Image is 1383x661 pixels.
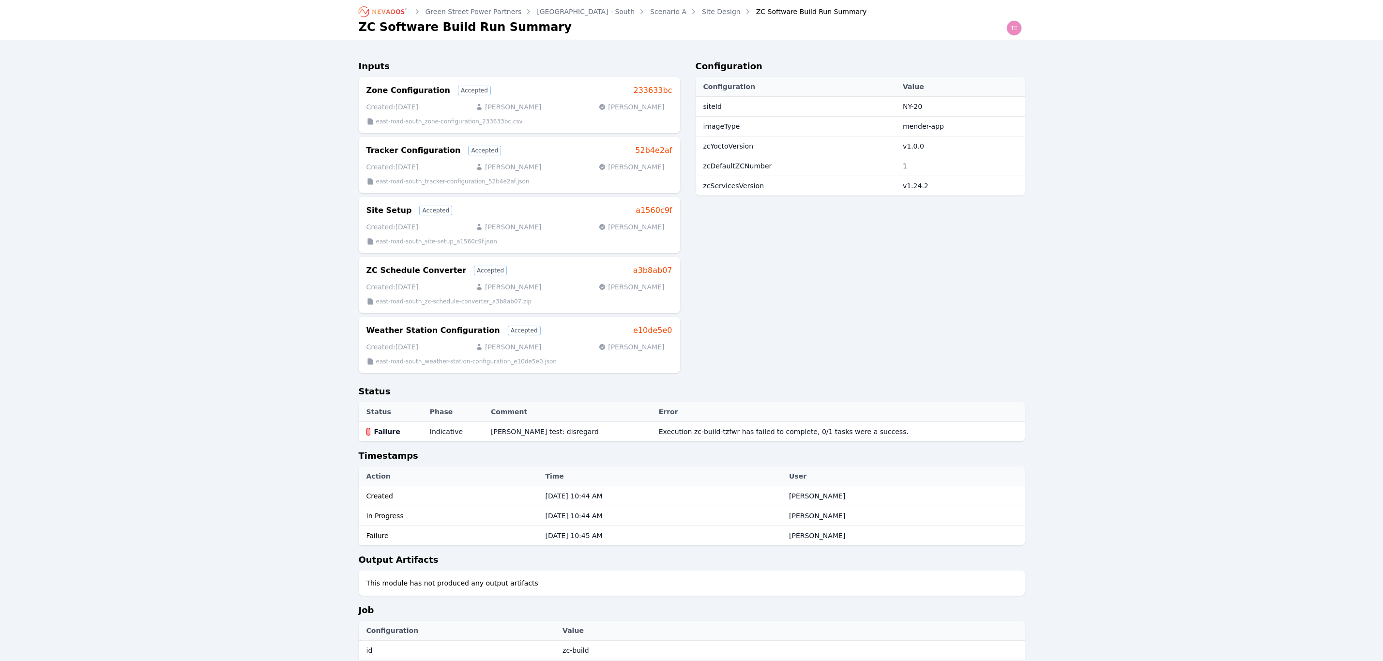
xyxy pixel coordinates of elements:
[898,77,1025,97] th: Value
[374,427,400,436] span: Failure
[359,553,1025,571] h2: Output Artifacts
[425,402,486,422] th: Phase
[598,162,664,172] p: [PERSON_NAME]
[635,145,672,156] a: 52b4e2af
[540,506,784,526] td: [DATE] 10:44 AM
[376,358,557,365] p: east-road-south_weather-station-configuration_e10de5e0.json
[366,222,418,232] p: Created: [DATE]
[359,449,1025,466] h2: Timestamps
[598,282,664,292] p: [PERSON_NAME]
[898,156,1025,176] td: 1
[598,102,664,112] p: [PERSON_NAME]
[366,325,500,336] h3: Weather Station Configuration
[366,162,418,172] p: Created: [DATE]
[784,506,1025,526] td: [PERSON_NAME]
[540,466,784,486] th: Time
[703,182,764,190] span: zcServicesVersion
[654,402,1025,422] th: Error
[702,7,741,16] a: Site Design
[366,85,450,96] h3: Zone Configuration
[366,145,461,156] h3: Tracker Configuration
[703,103,722,110] span: siteId
[376,118,523,125] p: east-road-south_zone-configuration_233633bc.csv
[475,222,541,232] p: [PERSON_NAME]
[426,7,522,16] a: Green Street Power Partners
[359,60,680,77] h2: Inputs
[376,298,532,305] p: east-road-south_zc-schedule-converter_a3b8ab07.zip
[359,4,867,19] nav: Breadcrumb
[468,146,501,155] div: Accepted
[703,122,740,130] span: imageType
[366,342,418,352] p: Created: [DATE]
[376,178,530,185] p: east-road-south_tracker-configuration_52b4e2af.json
[703,142,754,150] span: zcYoctoVersion
[419,206,452,215] div: Accepted
[508,326,541,335] div: Accepted
[743,7,867,16] div: ZC Software Build Run Summary
[359,603,1025,621] h2: Job
[475,102,541,112] p: [PERSON_NAME]
[366,282,418,292] p: Created: [DATE]
[430,427,463,436] div: Indicative
[598,222,664,232] p: [PERSON_NAME]
[654,422,1025,442] td: Execution zc-build-tzfwr has failed to complete, 0/1 tasks were a success.
[359,571,1025,596] div: This module has not produced any output artifacts
[366,531,536,541] div: Failure
[540,486,784,506] td: [DATE] 10:44 AM
[633,325,672,336] a: e10de5e0
[366,491,536,501] div: Created
[558,641,1024,661] td: zc-build
[784,486,1025,506] td: [PERSON_NAME]
[898,136,1025,156] td: v1.0.0
[475,162,541,172] p: [PERSON_NAME]
[540,526,784,546] td: [DATE] 10:45 AM
[1006,20,1022,36] img: Ted Elliott
[366,511,536,521] div: In Progress
[636,205,672,216] a: a1560c9f
[703,162,772,170] span: zcDefaultZCNumber
[458,86,491,95] div: Accepted
[696,60,1025,77] h2: Configuration
[359,466,541,486] th: Action
[474,266,507,275] div: Accepted
[898,117,1025,136] td: mender-app
[650,7,686,16] a: Scenario A
[696,77,898,97] th: Configuration
[558,621,1024,641] th: Value
[475,342,541,352] p: [PERSON_NAME]
[376,238,497,245] p: east-road-south_site-setup_a1560c9f.json
[359,402,425,422] th: Status
[486,422,654,442] td: [PERSON_NAME] test: disregard
[366,646,373,654] span: id
[598,342,664,352] p: [PERSON_NAME]
[784,526,1025,546] td: [PERSON_NAME]
[366,205,412,216] h3: Site Setup
[359,19,572,35] h1: ZC Software Build Run Summary
[359,621,558,641] th: Configuration
[359,385,1025,402] h2: Status
[898,97,1025,117] td: NY-20
[898,176,1025,196] td: v1.24.2
[366,265,467,276] h3: ZC Schedule Converter
[537,7,635,16] a: [GEOGRAPHIC_DATA] - South
[784,466,1025,486] th: User
[486,402,654,422] th: Comment
[366,102,418,112] p: Created: [DATE]
[633,265,672,276] a: a3b8ab07
[633,85,672,96] a: 233633bc
[475,282,541,292] p: [PERSON_NAME]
